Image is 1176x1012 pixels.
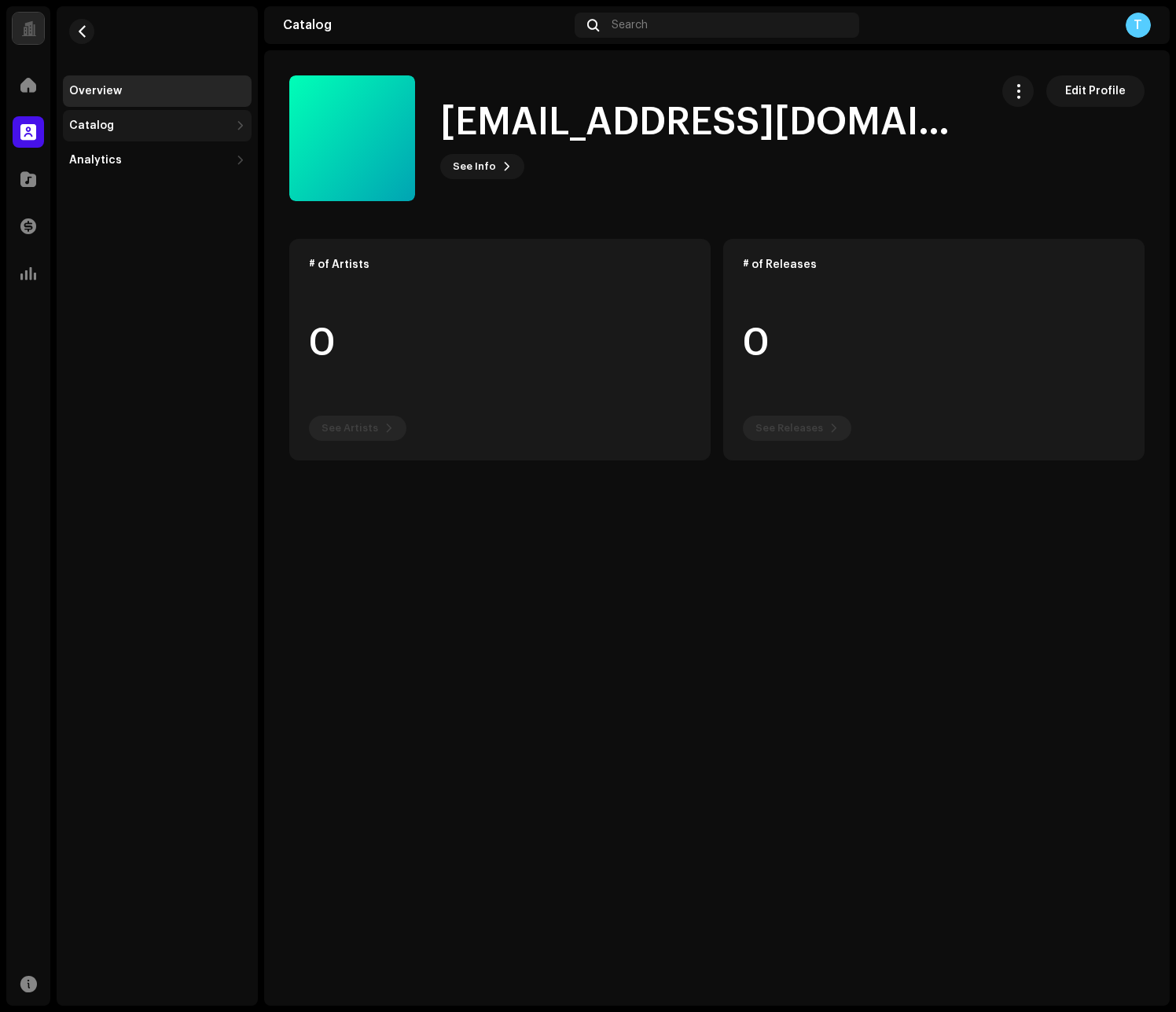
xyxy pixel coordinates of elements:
[63,110,252,141] re-m-nav-dropdown: Catalog
[612,19,648,31] span: Search
[289,239,711,460] re-o-card-data: # of Artists
[63,75,252,107] re-m-nav-item: Overview
[63,145,252,176] re-m-nav-dropdown: Analytics
[1046,75,1145,107] button: Edit Profile
[69,85,122,97] div: Overview
[69,119,114,132] div: Catalog
[1126,13,1151,38] div: T
[69,154,122,167] div: Analytics
[453,151,496,182] span: See Info
[440,154,524,179] button: See Info
[440,97,977,148] h1: [EMAIL_ADDRESS][DOMAIN_NAME]
[283,19,568,31] div: Catalog
[1065,75,1126,107] span: Edit Profile
[723,239,1145,460] re-o-card-data: # of Releases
